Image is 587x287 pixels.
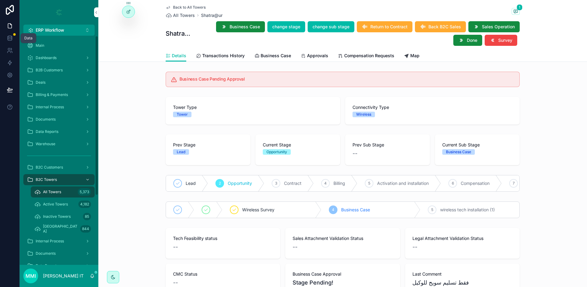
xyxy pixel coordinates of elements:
[453,35,482,46] button: Done
[36,251,56,256] span: Documents
[20,36,98,265] div: scrollable content
[166,12,195,18] a: All Towers
[23,138,95,149] a: Warehouse
[353,104,512,110] span: Connectivity Type
[43,214,71,219] span: Inactive Towers
[173,104,333,110] span: Tower Type
[36,239,64,244] span: Internal Process
[272,24,300,30] span: change stage
[284,180,301,186] span: Contract
[261,53,291,59] span: Business Case
[412,271,512,277] span: Last Comment
[404,50,420,62] a: Map
[36,142,55,146] span: Warehouse
[23,40,95,51] a: Main
[228,180,252,186] span: Opportunity
[177,149,185,155] div: Lead
[461,180,490,186] span: Compensation
[36,43,44,48] span: Main
[428,24,461,30] span: Back B2C Sales
[31,223,95,234] a: [GEOGRAPHIC_DATA]844
[431,207,433,212] span: 5
[263,142,333,148] span: Current Stage
[201,12,223,18] a: Shatra@ur
[202,53,245,59] span: Transactions History
[36,129,58,134] span: Data Reports
[54,7,64,17] img: App logo
[275,181,277,186] span: 3
[23,114,95,125] a: Documents
[31,211,95,222] a: Inactive Towers85
[36,55,57,60] span: Dashboards
[313,24,349,30] span: change sub stage
[216,21,265,32] button: Business Case
[23,126,95,137] a: Data Reports
[513,181,515,186] span: 7
[36,105,64,110] span: Internal Process
[341,207,370,213] span: Business Case
[36,80,45,85] span: Deals
[368,181,370,186] span: 5
[301,50,328,62] a: Approvals
[293,235,392,241] span: Sales Attachment Validation Status
[26,272,36,280] span: MMI
[219,181,221,186] span: 2
[23,102,95,113] a: Internal Process
[43,224,78,234] span: [GEOGRAPHIC_DATA]
[333,180,345,186] span: Billing
[166,50,186,62] a: Details
[442,142,512,148] span: Current Sub Stage
[353,149,357,158] span: --
[173,243,178,251] span: --
[293,278,392,287] span: Stage Pending!
[173,12,195,18] span: All Towers
[23,65,95,76] a: B2B Customers
[242,207,274,213] span: Wireless Survey
[43,273,84,279] p: [PERSON_NAME] IT
[36,165,63,170] span: B2C Customers
[43,202,68,207] span: Active Towers
[485,35,517,46] button: Survey
[446,149,471,155] div: Business Case
[24,36,33,41] div: Data
[179,77,514,81] h5: Business Case Pending Approval
[415,21,466,32] button: Back B2C Sales
[498,37,512,43] span: Survey
[412,278,512,287] span: فقط تسليم سويج للوكيل
[36,92,68,97] span: Billing & Payments
[332,207,334,212] span: 4
[293,243,297,251] span: --
[23,89,95,100] a: Billing & Payments
[412,235,512,241] span: Legal Attachment Validation Status
[78,188,91,196] div: 5,373
[166,5,206,10] a: Back to All Towers
[36,263,58,268] span: Data Reports
[517,4,522,10] span: 1
[23,236,95,247] a: Internal Process
[467,37,477,43] span: Done
[377,180,429,186] span: Activation and installation
[36,68,63,73] span: B2B Customers
[31,186,95,197] a: All Towers5,373
[452,181,454,186] span: 6
[440,207,495,213] span: wireless tech installation (1)
[324,181,327,186] span: 4
[23,174,95,185] a: B2C Towers
[172,53,186,59] span: Details
[36,27,64,33] span: ERP Workflow
[23,52,95,63] a: Dashboards
[344,53,394,59] span: Compensation Requests
[43,189,61,194] span: All Towers
[254,50,291,62] a: Business Case
[23,162,95,173] a: B2C Customers
[267,21,305,32] button: change stage
[356,112,371,117] div: Wireless
[353,142,423,148] span: Prev Sub Stage
[83,213,91,220] div: 85
[412,243,417,251] span: --
[196,50,245,62] a: Transactions History
[166,29,193,38] h1: Shatra@ur
[23,25,95,36] button: Select Button
[36,177,57,182] span: B2C Towers
[177,112,188,117] div: Tower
